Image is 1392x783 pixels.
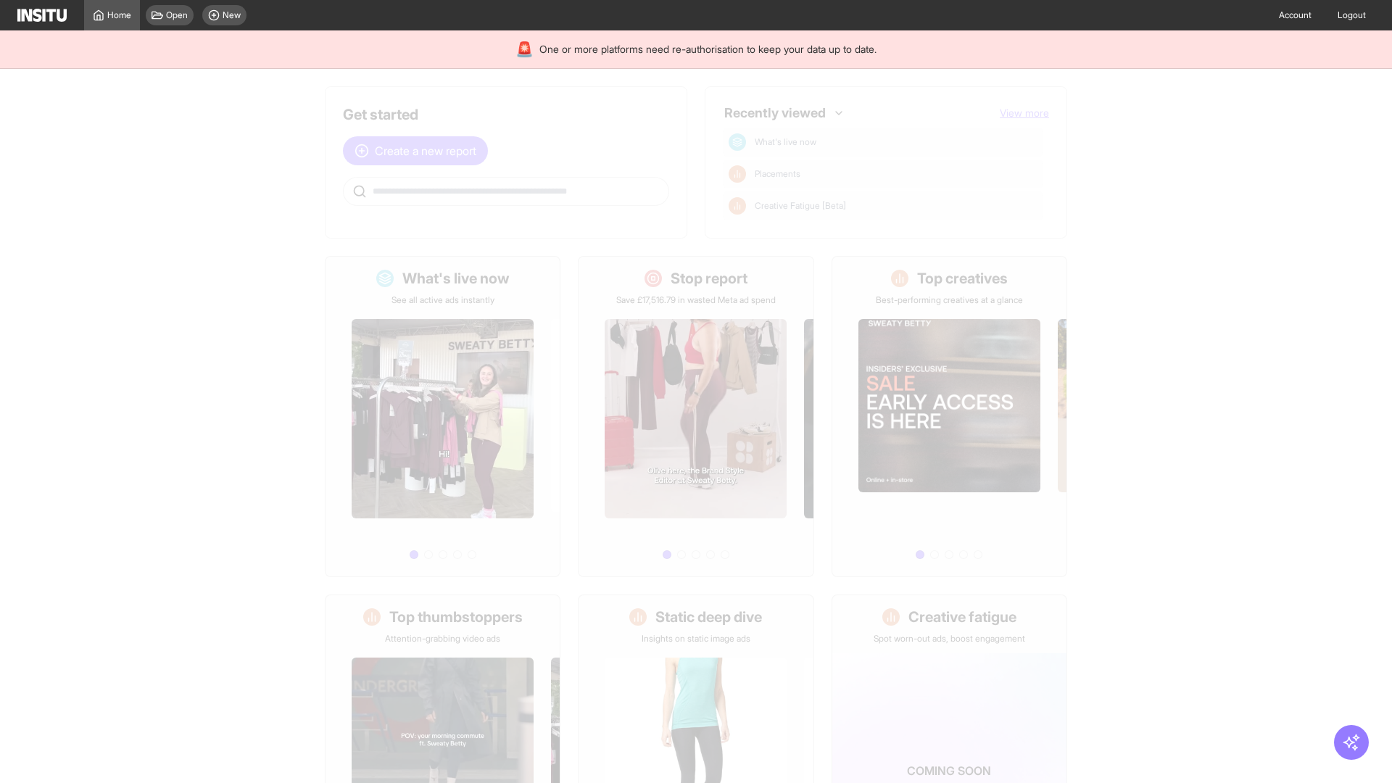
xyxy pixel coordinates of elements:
[17,9,67,22] img: Logo
[166,9,188,21] span: Open
[515,39,534,59] div: 🚨
[107,9,131,21] span: Home
[539,42,877,57] span: One or more platforms need re-authorisation to keep your data up to date.
[223,9,241,21] span: New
